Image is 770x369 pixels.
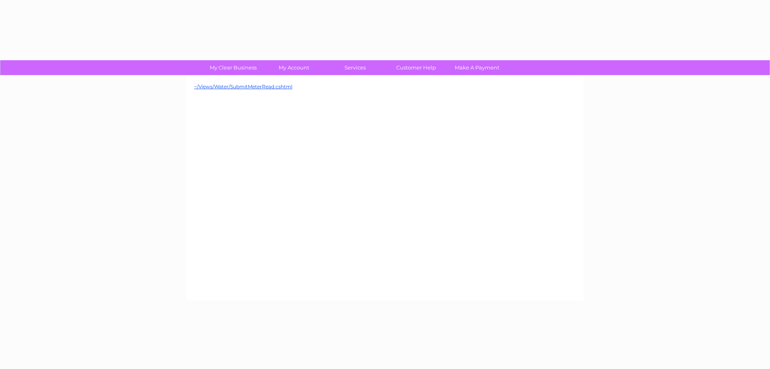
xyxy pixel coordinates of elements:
a: Make A Payment [444,60,510,75]
a: Customer Help [383,60,449,75]
a: ~/Views/Water/SubmitMeterRead.cshtml [194,84,292,90]
a: My Account [261,60,327,75]
a: Services [322,60,388,75]
a: My Clear Business [200,60,266,75]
